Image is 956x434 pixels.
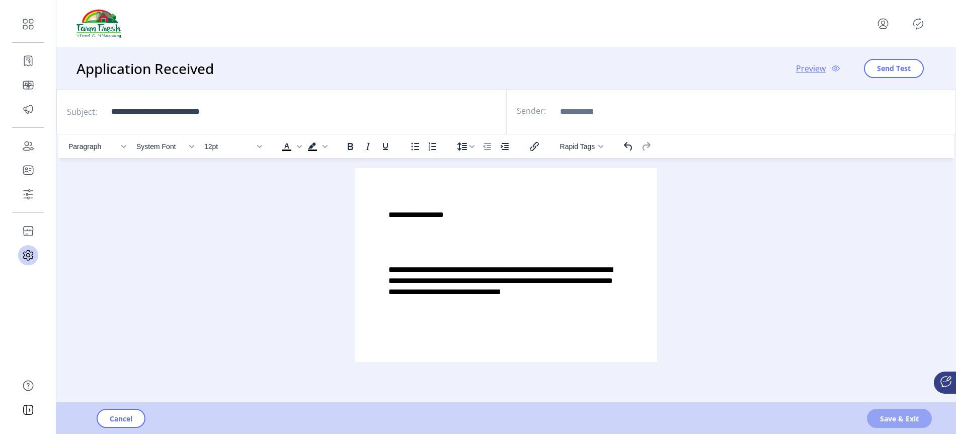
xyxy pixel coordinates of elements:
[638,139,655,154] button: Redo
[200,139,266,154] button: Font size 12pt
[278,139,303,154] div: Text color Black
[132,139,198,154] button: Font System Font
[355,168,657,362] iframe: Rich Text Area
[64,139,130,154] button: Block Paragraph
[875,16,891,32] button: menu
[97,409,145,428] button: Cancel
[796,62,826,75] span: Preview
[910,16,926,32] button: Publisher Panel
[555,139,607,154] button: Rapid Tags
[479,139,496,154] button: Decrease indent
[204,142,254,151] span: 12pt
[342,139,359,154] button: Bold
[359,139,376,154] button: Italic
[877,63,911,74] span: Send Test
[880,413,919,424] span: Save & Exit
[517,105,546,116] label: Sender:
[67,106,97,118] label: Subject:
[496,139,513,154] button: Increase indent
[377,139,394,154] button: Underline
[867,409,932,428] button: Save & Exit
[526,139,543,154] button: Insert/edit link
[76,10,122,38] img: logo
[304,139,329,154] div: Background color Black
[110,413,132,424] span: Cancel
[620,139,637,154] button: Undo
[424,139,441,154] button: Numbered list
[136,142,186,151] span: System Font
[407,139,424,154] button: Bullet list
[454,139,478,154] button: Line height
[68,142,118,151] span: Paragraph
[76,58,218,79] h3: Application Received
[560,142,595,151] span: Rapid Tags
[864,59,924,78] button: Send Test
